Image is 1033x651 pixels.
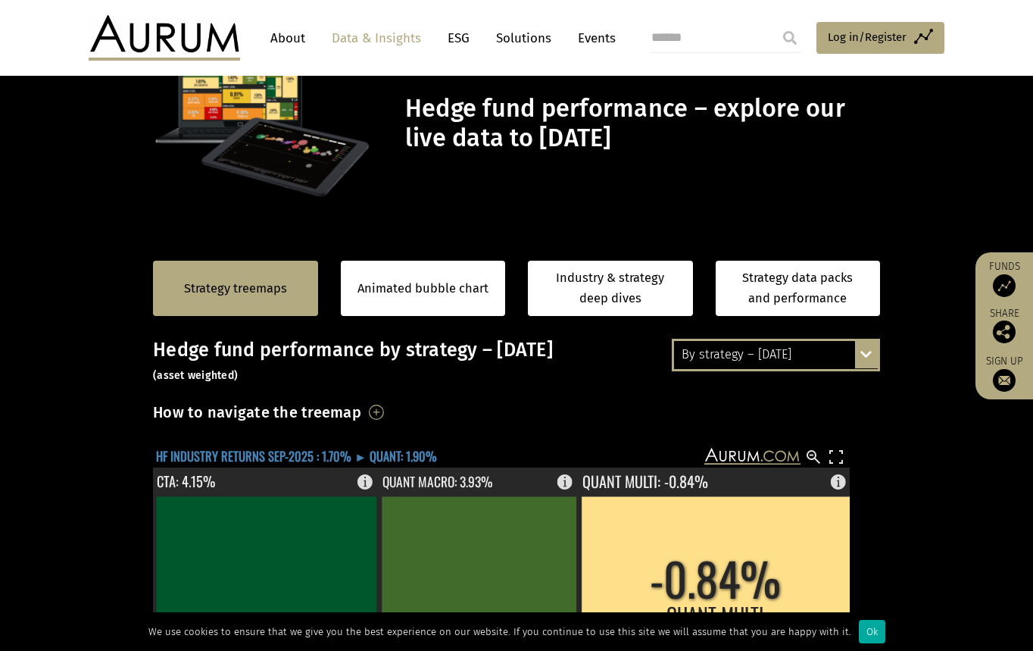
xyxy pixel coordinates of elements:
[184,279,287,299] a: Strategy treemaps
[153,399,361,425] h3: How to navigate the treemap
[716,261,881,316] a: Strategy data packs and performance
[488,24,559,52] a: Solutions
[983,355,1025,392] a: Sign up
[859,620,885,643] div: Ok
[357,279,488,299] a: Animated bubble chart
[440,24,477,52] a: ESG
[993,369,1016,392] img: Sign up to our newsletter
[993,274,1016,297] img: Access Funds
[993,321,1016,343] img: Share this post
[89,15,240,61] img: Aurum
[528,261,693,316] a: Industry & strategy deep dives
[775,23,805,53] input: Submit
[570,24,616,52] a: Events
[405,94,876,153] h1: Hedge fund performance – explore our live data to [DATE]
[983,260,1025,297] a: Funds
[674,341,878,368] div: By strategy – [DATE]
[983,308,1025,343] div: Share
[816,22,944,54] a: Log in/Register
[828,28,907,46] span: Log in/Register
[263,24,313,52] a: About
[153,369,238,382] small: (asset weighted)
[324,24,429,52] a: Data & Insights
[153,339,880,384] h3: Hedge fund performance by strategy – [DATE]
